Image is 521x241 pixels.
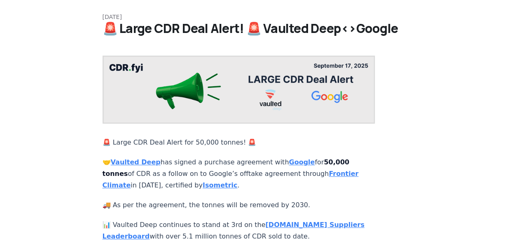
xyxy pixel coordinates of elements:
[203,181,238,189] a: Isometric
[103,13,419,21] p: [DATE]
[103,21,419,36] h1: 🚨 Large CDR Deal Alert! 🚨 Vaulted Deep<>Google
[289,158,315,166] a: Google
[103,137,375,148] p: 🚨 Large CDR Deal Alert for 50,000 tonnes! 🚨
[103,199,375,211] p: 🚚 As per the agreement, the tonnes will be removed by 2030.
[103,157,375,191] p: 🤝 has signed a purchase agreement with for of CDR as a follow on to Google’s offtake agreement th...
[111,158,161,166] a: Vaulted Deep
[103,56,375,124] img: blog post image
